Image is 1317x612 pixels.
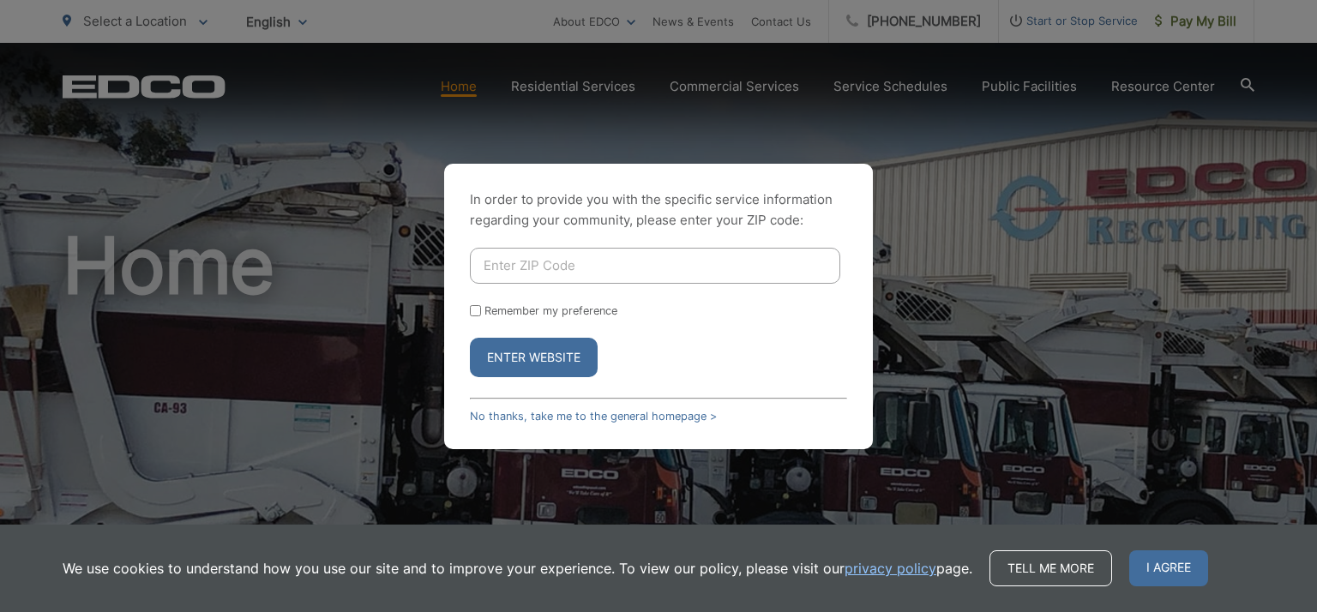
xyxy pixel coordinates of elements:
[470,338,598,377] button: Enter Website
[63,558,972,579] p: We use cookies to understand how you use our site and to improve your experience. To view our pol...
[989,550,1112,586] a: Tell me more
[1129,550,1208,586] span: I agree
[470,189,847,231] p: In order to provide you with the specific service information regarding your community, please en...
[484,304,617,317] label: Remember my preference
[470,410,717,423] a: No thanks, take me to the general homepage >
[470,248,840,284] input: Enter ZIP Code
[845,558,936,579] a: privacy policy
